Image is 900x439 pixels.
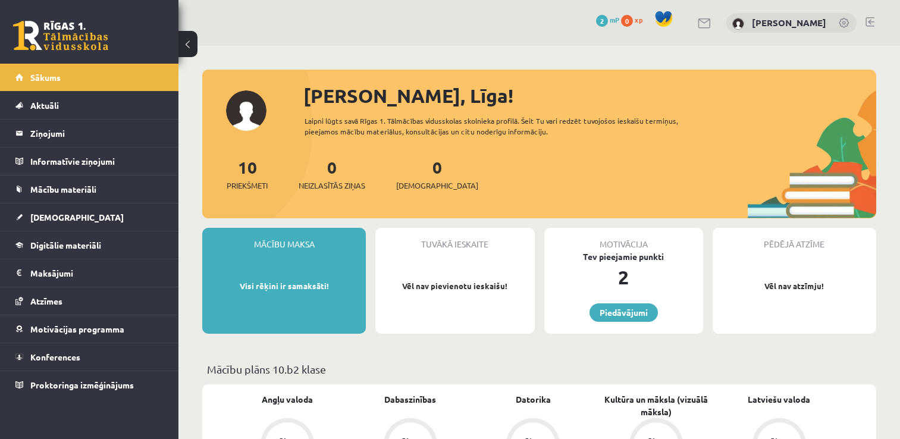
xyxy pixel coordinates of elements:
[748,393,810,406] a: Latviešu valoda
[384,393,436,406] a: Dabaszinības
[305,115,709,137] div: Laipni lūgts savā Rīgas 1. Tālmācības vidusskolas skolnieka profilā. Šeit Tu vari redzēt tuvojošo...
[596,15,619,24] a: 2 mP
[713,228,876,250] div: Pēdējā atzīme
[752,17,826,29] a: [PERSON_NAME]
[30,352,80,362] span: Konferences
[30,184,96,195] span: Mācību materiāli
[732,18,744,30] img: Līga Strupka
[375,228,534,250] div: Tuvākā ieskaite
[15,64,164,91] a: Sākums
[396,156,478,192] a: 0[DEMOGRAPHIC_DATA]
[635,15,642,24] span: xp
[396,180,478,192] span: [DEMOGRAPHIC_DATA]
[227,156,268,192] a: 10Priekšmeti
[15,175,164,203] a: Mācību materiāli
[13,21,108,51] a: Rīgas 1. Tālmācības vidusskola
[15,92,164,119] a: Aktuāli
[208,280,360,292] p: Visi rēķini ir samaksāti!
[15,231,164,259] a: Digitālie materiāli
[299,156,365,192] a: 0Neizlasītās ziņas
[30,100,59,111] span: Aktuāli
[15,148,164,175] a: Informatīvie ziņojumi
[202,228,366,250] div: Mācību maksa
[15,315,164,343] a: Motivācijas programma
[207,361,871,377] p: Mācību plāns 10.b2 klase
[610,15,619,24] span: mP
[30,72,61,83] span: Sākums
[15,203,164,231] a: [DEMOGRAPHIC_DATA]
[30,212,124,222] span: [DEMOGRAPHIC_DATA]
[30,240,101,250] span: Digitālie materiāli
[299,180,365,192] span: Neizlasītās ziņas
[30,296,62,306] span: Atzīmes
[544,250,703,263] div: Tev pieejamie punkti
[30,120,164,147] legend: Ziņojumi
[15,371,164,399] a: Proktoringa izmēģinājums
[15,343,164,371] a: Konferences
[516,393,551,406] a: Datorika
[621,15,648,24] a: 0 xp
[227,180,268,192] span: Priekšmeti
[30,259,164,287] legend: Maksājumi
[621,15,633,27] span: 0
[719,280,870,292] p: Vēl nav atzīmju!
[30,380,134,390] span: Proktoringa izmēģinājums
[544,228,703,250] div: Motivācija
[589,303,658,322] a: Piedāvājumi
[15,287,164,315] a: Atzīmes
[303,81,876,110] div: [PERSON_NAME], Līga!
[595,393,718,418] a: Kultūra un māksla (vizuālā māksla)
[30,148,164,175] legend: Informatīvie ziņojumi
[381,280,528,292] p: Vēl nav pievienotu ieskaišu!
[30,324,124,334] span: Motivācijas programma
[15,259,164,287] a: Maksājumi
[15,120,164,147] a: Ziņojumi
[262,393,313,406] a: Angļu valoda
[596,15,608,27] span: 2
[544,263,703,291] div: 2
